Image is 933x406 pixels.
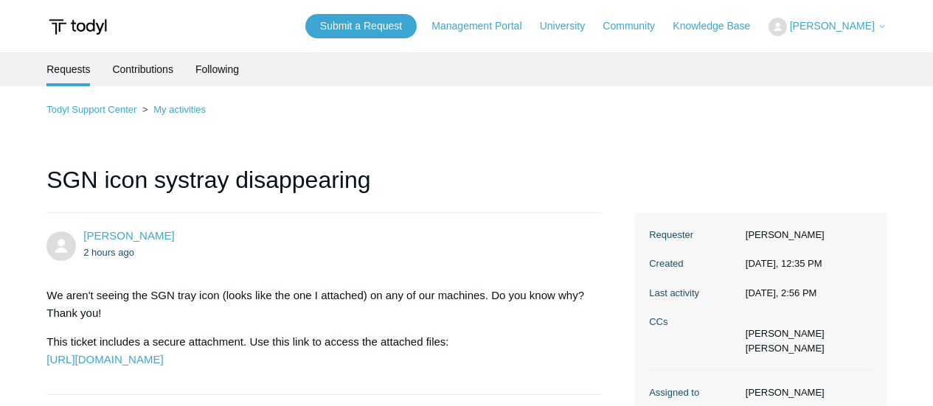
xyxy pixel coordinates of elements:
[540,18,600,34] a: University
[649,385,738,400] dt: Assigned to
[46,104,136,115] a: Todyl Support Center
[649,286,738,301] dt: Last activity
[738,385,872,400] dd: [PERSON_NAME]
[305,14,417,38] a: Submit a Request
[46,353,163,365] a: [URL][DOMAIN_NAME]
[649,228,738,242] dt: Requester
[46,333,586,368] p: This ticket includes a secure attachment. Use this link to access the attached files:
[769,18,887,36] button: [PERSON_NAME]
[431,18,536,34] a: Management Portal
[83,247,134,258] time: 08/21/2025, 12:35
[153,104,206,115] a: My activities
[746,341,825,356] li: Madaline
[112,52,173,86] a: Contributions
[46,162,600,213] h1: SGN icon systray disappearing
[738,228,872,242] dd: [PERSON_NAME]
[746,326,825,341] li: Madaline Riggs
[83,229,174,242] a: [PERSON_NAME]
[649,315,738,329] dt: CCs
[195,52,239,86] a: Following
[139,104,206,115] li: My activities
[46,13,109,41] img: Todyl Support Center Help Center home page
[746,287,817,298] time: 08/21/2025, 14:56
[603,18,670,34] a: Community
[46,52,90,86] li: Requests
[746,258,822,269] time: 08/21/2025, 12:35
[673,18,765,34] a: Knowledge Base
[46,287,586,322] p: We aren't seeing the SGN tray icon (looks like the one I attached) on any of our machines. Do you...
[46,104,139,115] li: Todyl Support Center
[649,256,738,271] dt: Created
[790,20,875,32] span: [PERSON_NAME]
[83,229,174,242] span: Maya Douglas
